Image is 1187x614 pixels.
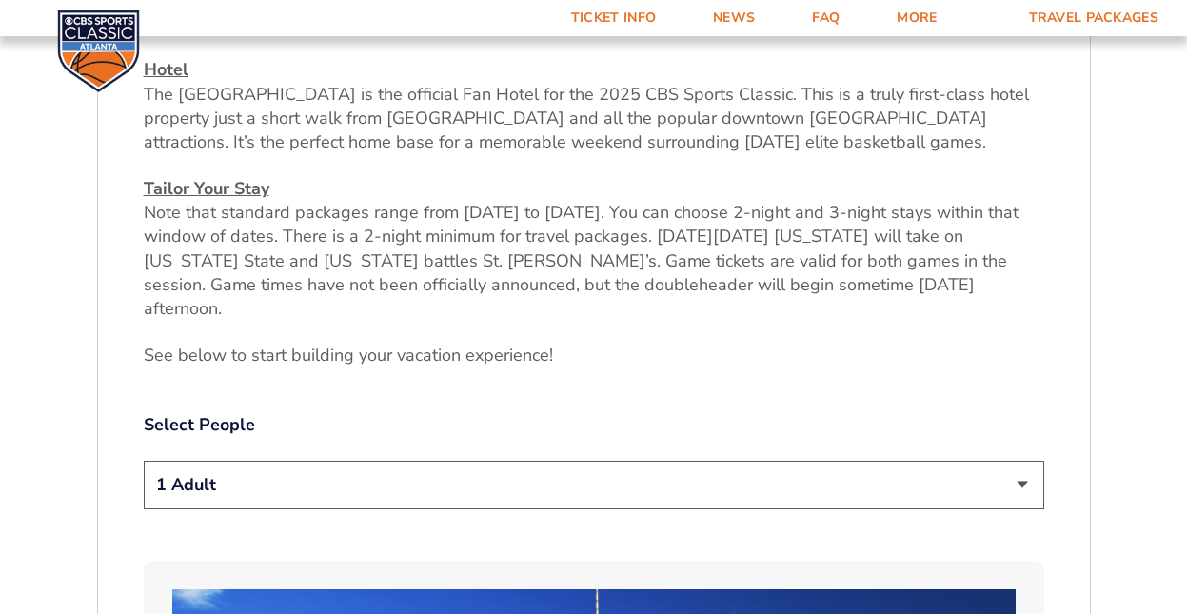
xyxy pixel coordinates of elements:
[144,58,188,81] u: Hotel
[144,344,1044,367] p: See below to start building your vacation experience!
[144,413,1044,437] label: Select People
[57,10,140,92] img: CBS Sports Classic
[144,177,1044,321] p: Note that standard packages range from [DATE] to [DATE]. You can choose 2-night and 3-night stays...
[144,58,1044,154] p: The [GEOGRAPHIC_DATA] is the official Fan Hotel for the 2025 CBS Sports Classic. This is a truly ...
[144,177,269,200] u: Tailor Your Stay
